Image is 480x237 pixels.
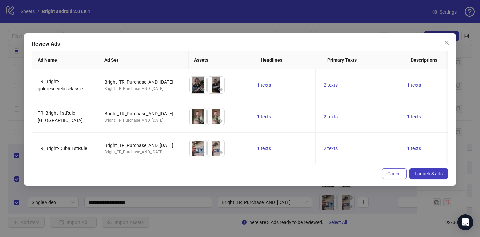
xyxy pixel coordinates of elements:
[190,140,206,157] img: Asset 1
[382,168,407,179] button: Cancel
[441,37,452,48] button: Close
[200,87,205,92] span: eye
[190,108,206,125] img: Asset 1
[198,149,206,157] button: Preview
[322,51,405,69] th: Primary Texts
[254,144,274,152] button: 1 texts
[257,146,271,151] span: 1 texts
[200,150,205,155] span: eye
[218,150,223,155] span: eye
[255,51,322,69] th: Headlines
[444,40,449,45] span: close
[38,146,87,151] span: TR_Bright-Dubai1stRule
[409,168,448,179] button: Launch 3 ads
[415,171,443,176] span: Launch 3 ads
[208,108,224,125] img: Asset 2
[321,81,340,89] button: 2 texts
[404,144,424,152] button: 1 texts
[324,146,338,151] span: 2 texts
[321,113,340,121] button: 2 texts
[407,146,421,151] span: 1 texts
[387,171,401,176] span: Cancel
[198,85,206,93] button: Preview
[218,119,223,123] span: eye
[257,82,271,88] span: 1 texts
[208,140,224,157] img: Asset 2
[104,117,177,124] div: Bright_TR_Purchase_AND_[DATE]
[324,114,338,119] span: 2 texts
[457,214,473,230] div: Open Intercom Messenger
[200,119,205,123] span: eye
[216,117,224,125] button: Preview
[38,79,83,91] span: TR_Bright-goldreserveluisclassic
[104,142,177,149] div: Bright_TR_Purchase_AND_[DATE]
[404,113,424,121] button: 1 texts
[104,149,177,155] div: Bright_TR_Purchase_AND_[DATE]
[321,144,340,152] button: 2 texts
[216,85,224,93] button: Preview
[198,117,206,125] button: Preview
[407,114,421,119] span: 1 texts
[216,149,224,157] button: Preview
[208,77,224,93] img: Asset 2
[32,40,448,48] div: Review Ads
[32,51,99,69] th: Ad Name
[407,82,421,88] span: 1 texts
[104,86,177,92] div: Bright_TR_Purchase_AND_[DATE]
[99,51,189,69] th: Ad Set
[218,87,223,92] span: eye
[254,113,274,121] button: 1 texts
[104,78,177,86] div: Bright_TR_Purchase_AND_[DATE]
[190,77,206,93] img: Asset 1
[257,114,271,119] span: 1 texts
[189,51,255,69] th: Assets
[104,110,177,117] div: Bright_TR_Purchase_AND_[DATE]
[254,81,274,89] button: 1 texts
[404,81,424,89] button: 1 texts
[38,110,83,123] span: TR_Bright-1stRule-[GEOGRAPHIC_DATA]
[324,82,338,88] span: 2 texts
